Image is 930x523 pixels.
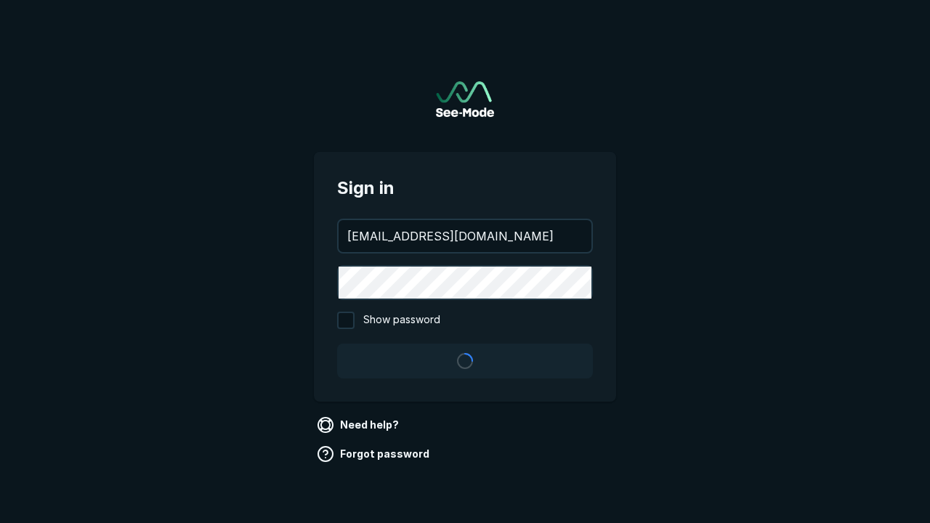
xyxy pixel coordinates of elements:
input: your@email.com [339,220,591,252]
a: Go to sign in [436,81,494,117]
a: Forgot password [314,442,435,466]
span: Sign in [337,175,593,201]
span: Show password [363,312,440,329]
a: Need help? [314,413,405,437]
img: See-Mode Logo [436,81,494,117]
